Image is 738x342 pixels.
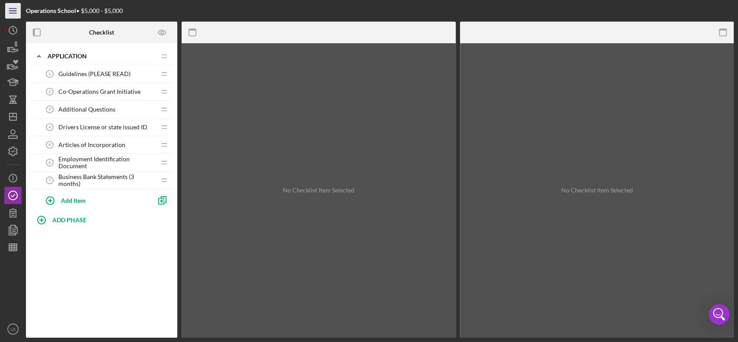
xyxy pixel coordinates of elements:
div: Open Intercom Messenger [709,304,729,325]
tspan: 2 [49,89,51,94]
b: Checklist [89,29,114,36]
tspan: 5 [49,143,51,147]
span: Articles of Incorporation [58,141,125,148]
b: ADD PHASE [52,216,86,224]
tspan: 7 [49,178,51,182]
span: Business Bank Statements (3 months) [58,173,156,187]
div: • $5,000 - $5,000 [26,7,123,14]
div: No Checklist Item Selected [283,187,355,194]
text: LS [10,327,16,332]
tspan: 4 [49,125,51,129]
div: Add Item [61,192,86,208]
button: LS [4,320,22,338]
span: Additional Questions [58,106,115,113]
button: ADD PHASE [30,211,173,228]
div: No Checklist Item Selected [561,187,633,194]
tspan: 3 [49,107,51,112]
span: Employment Identification Document [58,156,156,169]
span: Drivers License or state issued ID [58,124,147,131]
b: Operations School [26,7,76,14]
button: Preview as [153,23,172,42]
button: Add Item [39,192,151,209]
tspan: 6 [49,160,51,165]
tspan: 1 [49,72,51,76]
span: Guidelines (PLEASE READ) [58,70,131,77]
div: Application [48,53,156,60]
span: Co-Operations Grant Initiative [58,88,141,95]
